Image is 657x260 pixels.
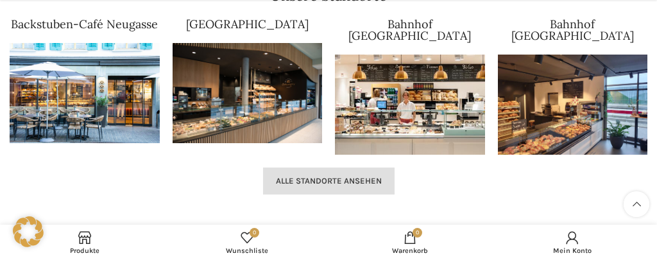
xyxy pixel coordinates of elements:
[166,228,329,257] a: 0 Wunschliste
[328,228,491,257] div: My cart
[166,228,329,257] div: Meine Wunschliste
[413,228,422,238] span: 0
[498,247,648,255] span: Mein Konto
[263,168,395,195] a: Alle Standorte ansehen
[335,247,485,255] span: Warenkorb
[624,191,649,217] a: Scroll to top button
[511,17,634,43] a: Bahnhof [GEOGRAPHIC_DATA]
[173,247,323,255] span: Wunschliste
[328,228,491,257] a: 0 Warenkorb
[348,17,471,43] a: Bahnhof [GEOGRAPHIC_DATA]
[276,176,382,186] span: Alle Standorte ansehen
[10,247,160,255] span: Produkte
[186,17,309,31] a: [GEOGRAPHIC_DATA]
[11,17,158,31] a: Backstuben-Café Neugasse
[491,228,654,257] a: Mein Konto
[3,228,166,257] a: Produkte
[250,228,259,238] span: 0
